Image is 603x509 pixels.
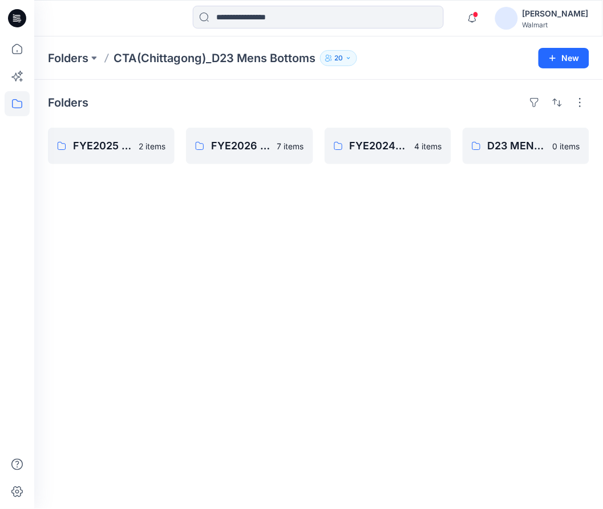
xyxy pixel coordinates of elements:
p: 7 items [277,140,304,152]
p: FYE2024 S3 CTA(Chittagong)_D23 Men's Bottoms [350,138,408,154]
a: FYE2025 S3 CTA(Chittagong)_D23 Men's Bottoms2 items [48,128,175,164]
div: Walmart [523,21,589,29]
a: Folders [48,50,88,66]
a: D23 MENS BOTTOMS BLOCKS CTA/[GEOGRAPHIC_DATA]0 items [463,128,589,164]
p: FYE2025 S3 CTA(Chittagong)_D23 Men's Bottoms [73,138,132,154]
img: avatar [495,7,518,30]
p: 4 items [415,140,442,152]
p: 2 items [139,140,165,152]
button: 20 [320,50,357,66]
a: FYE2026 S1 CTA(Chittagong)_D23 Men's Bottoms7 items [186,128,313,164]
p: 20 [334,52,343,64]
p: D23 MENS BOTTOMS BLOCKS CTA/[GEOGRAPHIC_DATA] [488,138,546,154]
div: [PERSON_NAME] [523,7,589,21]
button: New [539,48,589,68]
p: FYE2026 S1 CTA(Chittagong)_D23 Men's Bottoms [211,138,270,154]
p: CTA(Chittagong)_D23 Mens Bottoms [114,50,315,66]
a: FYE2024 S3 CTA(Chittagong)_D23 Men's Bottoms4 items [325,128,451,164]
p: 0 items [553,140,580,152]
h4: Folders [48,96,88,109]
